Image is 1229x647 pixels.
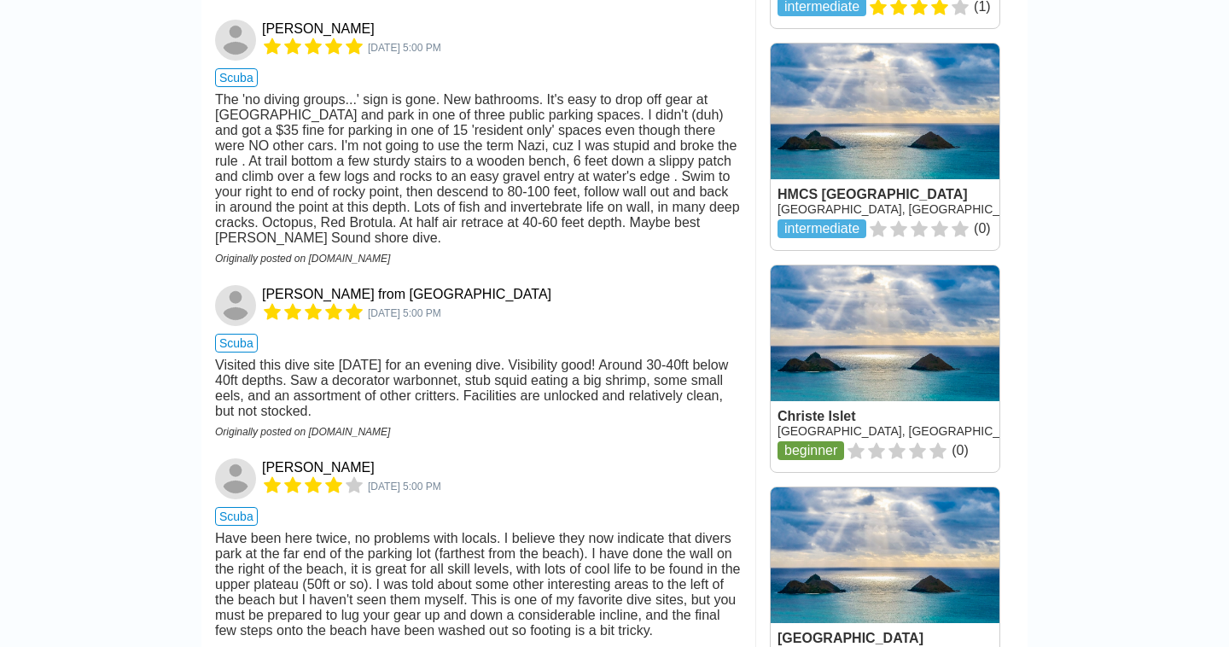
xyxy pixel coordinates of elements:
div: Have been here twice, no problems with locals. I believe they now indicate that divers park at th... [215,531,742,638]
img: Luke [215,458,256,499]
a: David Irwin [215,20,259,61]
a: [PERSON_NAME] [262,21,375,37]
span: 4818 [368,481,441,493]
a: Luke [215,458,259,499]
a: [PERSON_NAME] [262,460,375,475]
span: scuba [215,68,258,87]
span: 4962 [368,307,441,319]
span: 5123 [368,42,441,54]
div: Originally posted on [DOMAIN_NAME] [215,253,742,265]
img: David Irwin [215,20,256,61]
a: [PERSON_NAME] from [GEOGRAPHIC_DATA] [262,287,551,302]
div: Visited this dive site [DATE] for an evening dive. Visibility good! Around 30-40ft below 40ft dep... [215,358,742,419]
div: The 'no diving groups...' sign is gone. New bathrooms. It's easy to drop off gear at [GEOGRAPHIC_... [215,92,742,246]
a: Jeff from Vancouver [215,285,259,326]
img: Jeff from Vancouver [215,285,256,326]
div: Originally posted on [DOMAIN_NAME] [215,426,742,438]
span: scuba [215,334,258,353]
span: scuba [215,507,258,526]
